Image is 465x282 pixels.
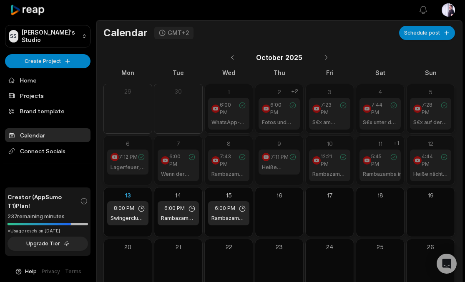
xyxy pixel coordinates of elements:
[8,212,88,221] div: 237 remaining minutes
[215,205,235,212] span: 6:00 PM
[220,101,239,116] span: 6:00 PM
[161,170,196,178] h1: Wenn der Esstisch genau die richtige Höhe hat
[410,87,451,96] div: 5
[312,119,347,126] h1: S€x am Strand: Sandige Realität
[211,119,246,126] h1: WhatsApp-Status: Unterschätzte Gefahr | LustReise Shorts
[25,268,37,275] span: Help
[119,153,138,161] span: 7:12 PM
[422,153,441,168] span: 4:44 PM
[114,205,134,212] span: 8:00 PM
[437,254,457,274] div: Open Intercom Messenger
[271,153,289,161] span: 7:11 PM
[312,170,347,178] h1: Rambazamba im Auto: Lust oder Frust?
[5,144,90,159] span: Connect Socials
[359,87,401,96] div: 4
[399,26,455,40] button: Schedule post
[9,30,18,42] div: SS
[5,54,90,68] button: Create Project
[208,191,249,200] div: 15
[169,153,189,168] span: 6:00 PM
[103,68,152,77] div: Mon
[262,164,300,171] h1: Heiße Überraschung in der Ferienwohnung
[164,205,185,212] span: 6:00 PM
[208,87,249,96] div: 1
[65,268,81,275] a: Terms
[211,215,246,222] h1: Rambazamba auf der Wiese?
[270,101,289,116] span: 6:00 PM
[111,215,145,222] h1: Swingerclub: Erwartungen vs
[259,139,300,148] div: 9
[208,139,249,148] div: 8
[309,87,350,96] div: 3
[103,27,148,39] h1: Calendar
[15,268,37,275] button: Help
[5,73,90,87] a: Home
[259,87,300,96] div: 2
[22,29,78,44] p: [PERSON_NAME]'s Studio
[371,101,390,116] span: 7:44 PM
[305,68,354,77] div: Fri
[42,268,60,275] a: Privacy
[220,153,239,168] span: 7:43 PM
[422,101,441,116] span: 7:28 PM
[255,68,304,77] div: Thu
[161,215,196,222] h1: Rambazamba vor dem Spiegel: Neue Perspektiven
[363,170,421,178] h1: Rambazamba im [GEOGRAPHIC_DATA]?!
[356,68,405,77] div: Sat
[406,68,455,77] div: Sun
[413,170,448,178] h1: Heiße nächte in der Hotelsuite...
[204,68,253,77] div: Wed
[154,68,203,77] div: Tue
[321,101,340,116] span: 7:23 PM
[107,139,148,148] div: 6
[413,119,448,126] h1: S€x auf der Couch: Neue Perspektiven
[256,52,302,62] span: October 2025
[8,228,88,234] div: *Usage resets on [DATE]
[168,29,189,37] div: GMT+2
[363,119,397,126] h1: S€x unter der Dusche: Bucketlist!
[211,170,246,178] h1: Rambazamba auf der eigenen Hochzeit: Stress pur?
[262,119,304,126] h1: Fotos und Selbstakzeptanz | LustReise Shorts
[5,128,90,142] a: Calendar
[321,153,340,168] span: 12:21 PM
[309,139,350,148] div: 10
[111,164,145,171] h1: Lagerfeuer, S'mores und heiße Nächte
[107,87,148,96] div: 29
[5,104,90,118] a: Brand template
[410,139,451,148] div: 12
[371,153,390,168] span: 5:45 PM
[8,237,88,251] button: Upgrade Tier
[158,191,199,200] div: 14
[8,192,80,210] span: Creator (AppSumo T1) Plan!
[359,139,401,148] div: 11
[158,87,199,96] div: 30
[5,89,90,102] a: Projects
[158,139,199,148] div: 7
[107,191,148,200] div: 13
